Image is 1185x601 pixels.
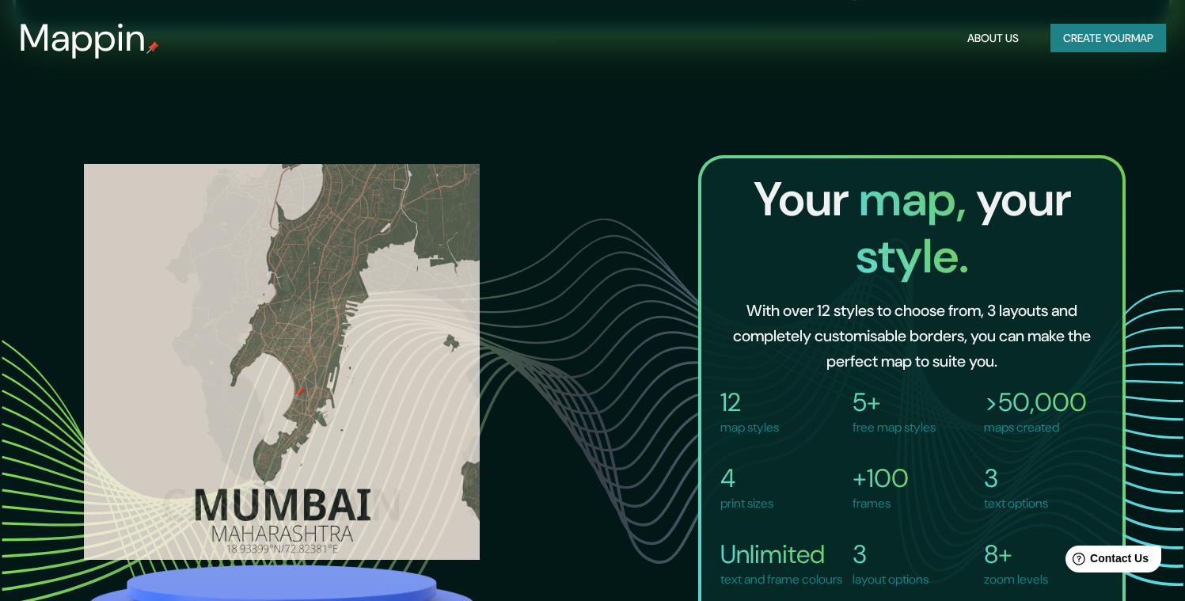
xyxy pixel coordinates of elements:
[720,386,779,418] h4: 12
[853,538,929,570] h4: 3
[961,24,1025,53] button: About Us
[853,462,909,494] h4: +100
[853,494,909,513] p: frames
[853,386,936,418] h4: 5+
[720,570,842,589] p: text and frame colours
[984,570,1048,589] p: zoom levels
[859,168,976,230] span: map,
[984,494,1048,513] p: text options
[720,538,842,570] h4: Unlimited
[84,164,480,560] img: mumbai.png
[984,418,1087,437] p: maps created
[720,462,773,494] h4: 4
[720,418,779,437] p: map styles
[853,418,936,437] p: free map styles
[984,538,1048,570] h4: 8+
[984,462,1048,494] h4: 3
[19,16,146,60] h3: Mappin
[984,386,1087,418] h4: >50,000
[727,298,1097,374] h6: With over 12 styles to choose from, 3 layouts and completely customisable borders, you can make t...
[1050,24,1166,53] button: Create yourmap
[853,570,929,589] p: layout options
[856,225,969,287] span: style.
[146,41,159,54] img: mappin-pin
[720,494,773,513] p: print sizes
[1044,539,1168,584] iframe: Help widget launcher
[714,171,1110,285] h2: Your your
